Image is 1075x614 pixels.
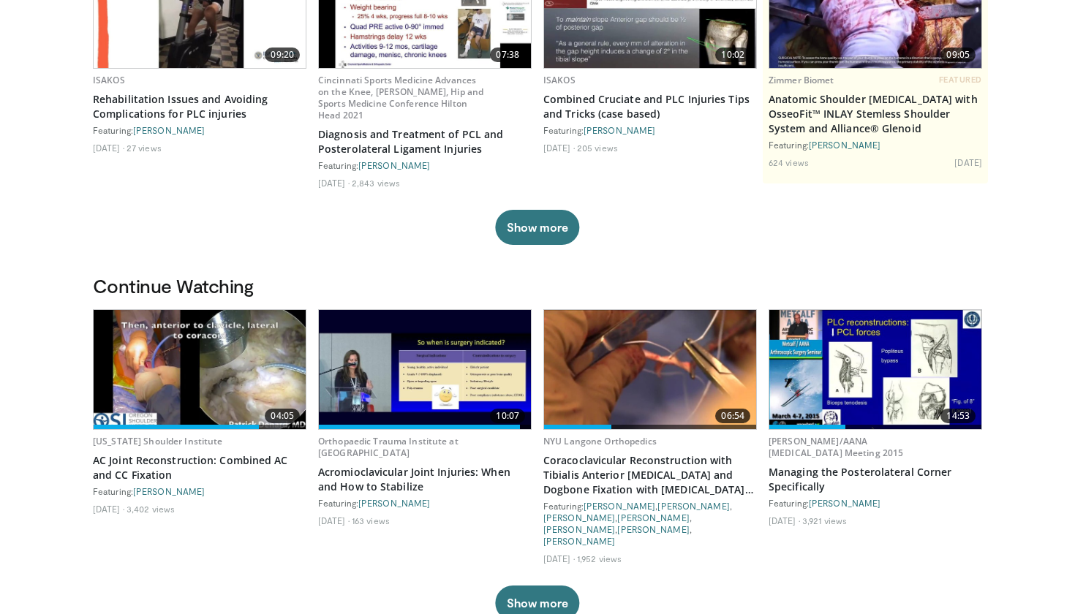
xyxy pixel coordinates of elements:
a: [PERSON_NAME]/AANA [MEDICAL_DATA] Meeting 2015 [769,435,903,459]
a: [PERSON_NAME] [809,140,880,150]
span: 07:38 [490,48,525,62]
a: [PERSON_NAME] [133,486,205,496]
a: [PERSON_NAME] [617,512,689,523]
span: 09:05 [940,48,976,62]
a: ISAKOS [543,74,576,86]
a: [PERSON_NAME] [358,498,430,508]
img: 70018961-345c-4e59-8388-c223ddd775a1.620x360_q85_upscale.jpg [94,310,306,429]
a: 06:54 [544,310,756,429]
a: Diagnosis and Treatment of PCL and Posterolateral Ligament Injuries [318,127,532,156]
span: 10:02 [715,48,750,62]
a: [PERSON_NAME] [584,125,655,135]
span: 06:54 [715,409,750,423]
a: Managing the Posterolateral Corner Specifically [769,465,982,494]
a: [PERSON_NAME] [543,536,615,546]
a: 14:53 [769,310,981,429]
a: Zimmer Biomet [769,74,834,86]
a: Acromioclavicular Joint Injuries: When and How to Stabilize [318,465,532,494]
div: Featuring: [318,497,532,509]
span: 14:53 [940,409,976,423]
span: 09:20 [265,48,300,62]
a: 10:07 [319,310,531,429]
a: Orthopaedic Trauma Institute at [GEOGRAPHIC_DATA] [318,435,459,459]
a: [PERSON_NAME] [543,512,615,523]
li: [DATE] [543,553,575,564]
img: DA_UIUPltOAJ8wcH4xMDoxOjA4MTsiGN.620x360_q85_upscale.jpg [769,310,981,429]
li: [DATE] [769,515,800,526]
li: 205 views [577,142,618,153]
span: 10:07 [490,409,525,423]
li: [DATE] [318,515,350,526]
li: [DATE] [318,177,350,189]
a: NYU Langone Orthopedics [543,435,657,447]
img: df9db690-fe3d-4775-b99f-f31e902b04a4.620x360_q85_upscale.jpg [319,310,531,429]
a: 04:05 [94,310,306,429]
li: [DATE] [543,142,575,153]
div: Featuring: [769,497,982,509]
button: Show more [495,210,579,245]
a: [US_STATE] Shoulder Institute [93,435,222,447]
li: [DATE] [93,503,124,515]
div: Featuring: [93,485,306,497]
div: Featuring: [769,139,982,151]
a: Anatomic Shoulder [MEDICAL_DATA] with OsseoFit™ INLAY Stemless Shoulder System and Alliance® Glenoid [769,92,982,136]
a: [PERSON_NAME] [617,524,689,534]
div: Featuring: [543,124,757,136]
li: 3,402 views [127,503,175,515]
li: [DATE] [93,142,124,153]
a: Combined Cruciate and PLC Injuries Tips and Tricks (case based) [543,92,757,121]
li: 2,843 views [352,177,400,189]
a: ISAKOS [93,74,125,86]
a: [PERSON_NAME] [358,160,430,170]
span: FEATURED [939,75,982,85]
a: AC Joint Reconstruction: Combined AC and CC Fixation [93,453,306,482]
div: Featuring: , , , , , , [543,500,757,547]
a: Cincinnati Sports Medicine Advances on the Knee, [PERSON_NAME], Hip and Sports Medicine Conferenc... [318,74,483,121]
li: 163 views [352,515,390,526]
div: Featuring: [93,124,306,136]
a: [PERSON_NAME] [584,501,655,511]
li: 624 views [769,156,809,168]
a: [PERSON_NAME] [133,125,205,135]
a: Coracoclavicular Reconstruction with Tibialis Anterior [MEDICAL_DATA] and Dogbone Fixation with [... [543,453,757,497]
li: 3,921 views [802,515,847,526]
li: [DATE] [954,156,982,168]
li: 1,952 views [577,553,622,564]
a: [PERSON_NAME] [657,501,729,511]
a: [PERSON_NAME] [809,498,880,508]
div: Featuring: [318,159,532,171]
a: [PERSON_NAME] [543,524,615,534]
h3: Continue Watching [93,274,982,297]
span: 04:05 [265,409,300,423]
a: Rehabilitation Issues and Avoiding Complications for PLC injuries [93,92,306,121]
li: 27 views [127,142,162,153]
img: 07b9b046-fccd-4dbe-8bea-e3b6551de0fa.620x360_q85_upscale.jpg [544,310,756,429]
